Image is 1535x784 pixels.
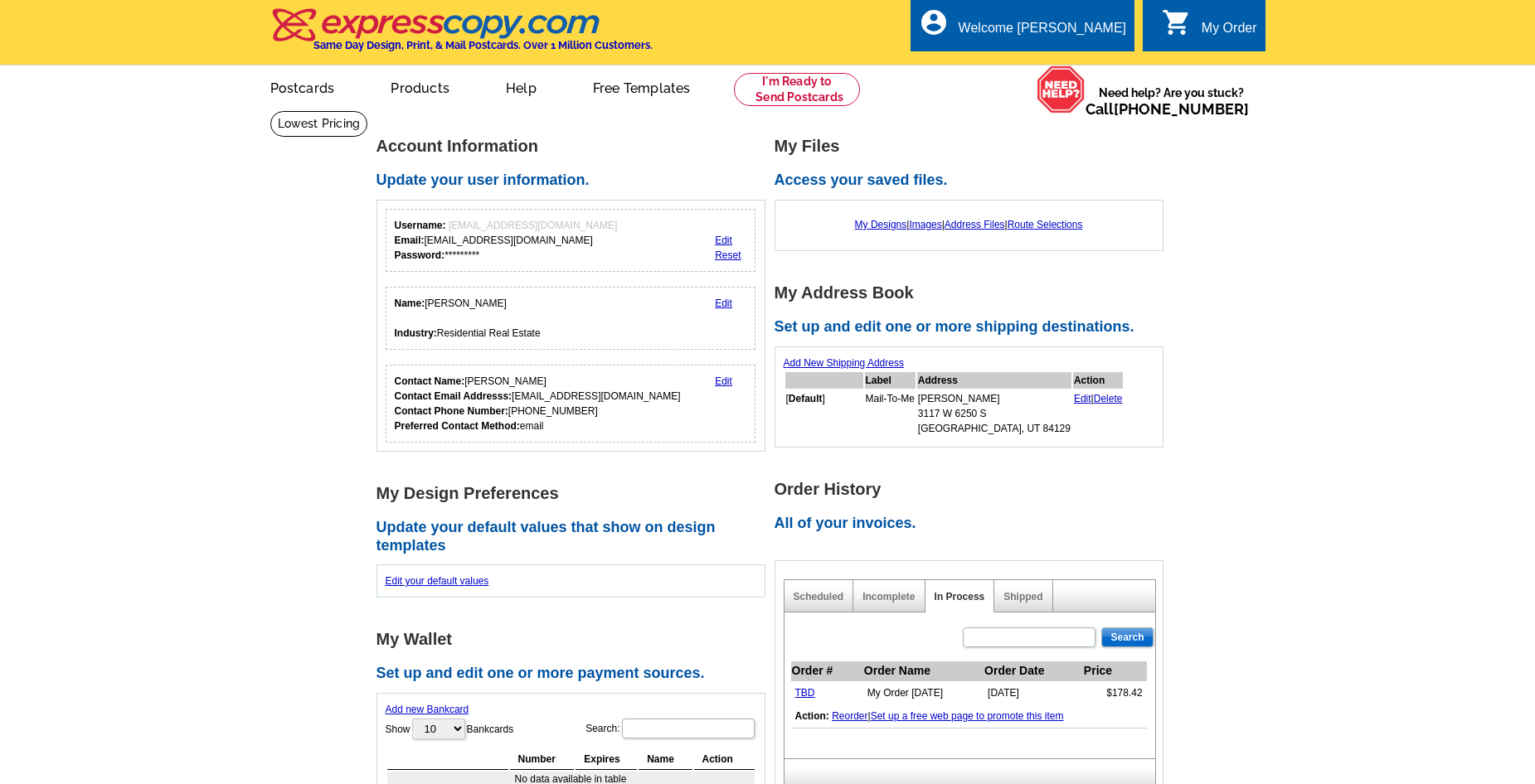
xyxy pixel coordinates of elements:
[945,219,1005,230] a: Address Files
[865,372,916,389] th: Label
[935,591,985,603] a: In Process
[395,374,681,433] div: [PERSON_NAME] [EMAIL_ADDRESS][DOMAIN_NAME] [PHONE_NUMBER] email
[794,591,844,603] a: Scheduled
[395,327,437,339] strong: Industry:
[919,7,949,37] i: account_circle
[376,519,775,554] h2: Update your default values that show on design templates
[376,138,775,155] h1: Account Information
[785,390,863,437] td: [ ]
[1202,21,1257,44] div: My Order
[585,717,755,740] label: Search:
[1083,681,1147,705] td: $178.42
[1037,65,1086,114] img: help
[795,687,815,699] a: TBD
[1074,393,1091,404] a: Edit
[1003,591,1042,603] a: Shipped
[395,405,508,417] strong: Contact Phone Number:
[395,249,445,261] strong: Password:
[1086,100,1249,118] span: Call
[639,749,692,770] th: Name
[775,138,1173,155] h1: My Files
[386,209,756,272] div: Your login information.
[959,21,1126,44] div: Welcome [PERSON_NAME]
[984,681,1083,705] td: [DATE]
[863,661,984,681] th: Order Name
[622,719,755,738] input: Search:
[784,357,904,369] a: Add New Shipping Address
[376,172,775,190] h2: Update your user information.
[784,209,1154,240] div: | | |
[395,296,541,341] div: [PERSON_NAME] Residential Real Estate
[1162,18,1257,39] a: shopping_cart My Order
[376,665,775,683] h2: Set up and edit one or more payment sources.
[386,365,756,443] div: Who should we contact regarding order issues?
[775,481,1173,498] h1: Order History
[510,749,575,770] th: Number
[917,390,1071,437] td: [PERSON_NAME] 3117 W 6250 S [GEOGRAPHIC_DATA], UT 84129
[694,749,755,770] th: Action
[270,20,653,51] a: Same Day Design, Print, & Mail Postcards. Over 1 Million Customers.
[395,390,512,402] strong: Contact Email Addresss:
[479,67,563,106] a: Help
[313,39,653,51] h4: Same Day Design, Print, & Mail Postcards. Over 1 Million Customers.
[376,485,775,502] h1: My Design Preferences
[863,681,984,705] td: My Order [DATE]
[364,67,476,106] a: Products
[566,67,717,106] a: Free Templates
[791,704,1147,728] td: |
[909,219,941,230] a: Images
[386,717,514,741] label: Show Bankcards
[1073,390,1124,437] td: |
[871,710,1064,722] a: Set up a free web page to promote this item
[412,719,465,739] select: ShowBankcards
[244,67,362,106] a: Postcards
[791,661,863,681] th: Order #
[386,704,469,715] a: Add new Bankcard
[1086,85,1257,118] span: Need help? Are you stuck?
[395,420,520,432] strong: Preferred Contact Method:
[576,749,637,770] th: Expires
[386,575,489,587] a: Edit your default values
[865,390,916,437] td: Mail-To-Me
[715,298,732,309] a: Edit
[789,393,823,404] b: Default
[395,235,425,246] strong: Email:
[984,661,1083,681] th: Order Date
[775,318,1173,336] h2: Set up and edit one or more shipping destinations.
[449,220,617,231] span: [EMAIL_ADDRESS][DOMAIN_NAME]
[775,284,1173,302] h1: My Address Book
[775,172,1173,190] h2: Access your saved files.
[386,287,756,350] div: Your personal details.
[1008,219,1083,230] a: Route Selections
[395,298,425,309] strong: Name:
[1073,372,1124,389] th: Action
[395,220,446,231] strong: Username:
[1083,661,1147,681] th: Price
[376,631,775,648] h1: My Wallet
[715,375,732,387] a: Edit
[855,219,907,230] a: My Designs
[1094,393,1123,404] a: Delete
[795,710,829,722] b: Action:
[1101,627,1153,647] input: Search
[715,249,741,261] a: Reset
[395,375,465,387] strong: Contact Name:
[1114,100,1249,118] a: [PHONE_NUMBER]
[862,591,915,603] a: Incomplete
[832,710,867,722] a: Reorder
[715,235,732,246] a: Edit
[775,515,1173,533] h2: All of your invoices.
[917,372,1071,389] th: Address
[1162,7,1192,37] i: shopping_cart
